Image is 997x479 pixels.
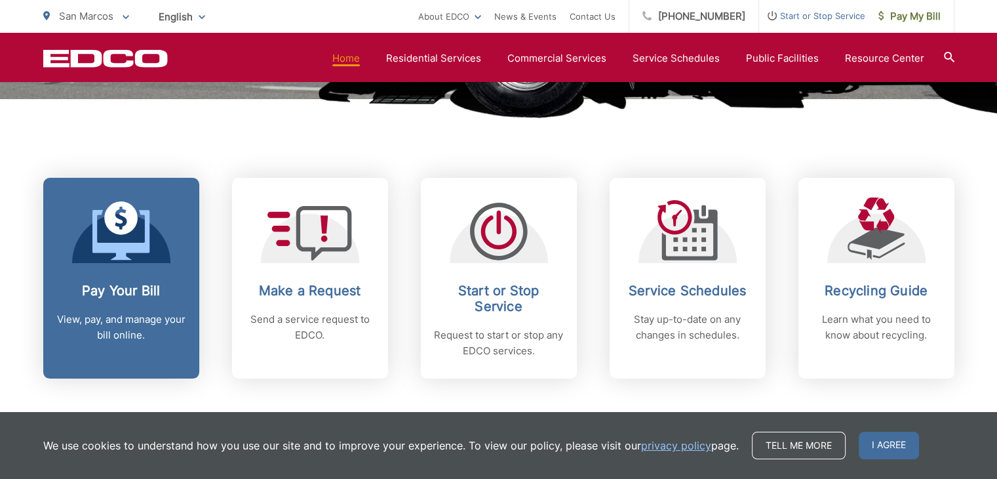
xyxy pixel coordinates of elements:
a: Service Schedules [633,51,720,66]
a: Make a Request Send a service request to EDCO. [232,178,388,379]
a: News & Events [494,9,557,24]
span: English [149,5,215,28]
a: Service Schedules Stay up-to-date on any changes in schedules. [610,178,766,379]
p: We use cookies to understand how you use our site and to improve your experience. To view our pol... [43,438,739,453]
a: Contact Us [570,9,616,24]
a: EDCD logo. Return to the homepage. [43,49,168,68]
p: Send a service request to EDCO. [245,312,375,343]
p: View, pay, and manage your bill online. [56,312,186,343]
a: Commercial Services [507,51,606,66]
h2: Start or Stop Service [434,283,564,314]
a: Home [332,51,360,66]
h2: Pay Your Bill [56,283,186,299]
h2: Service Schedules [623,283,753,299]
span: Pay My Bill [878,9,941,24]
a: Resource Center [845,51,924,66]
a: About EDCO [418,9,481,24]
p: Request to start or stop any EDCO services. [434,327,564,359]
h2: Make a Request [245,283,375,299]
a: Pay Your Bill View, pay, and manage your bill online. [43,178,199,379]
p: Stay up-to-date on any changes in schedules. [623,312,753,343]
a: Public Facilities [746,51,819,66]
a: privacy policy [641,438,711,453]
span: San Marcos [59,10,113,22]
a: Residential Services [386,51,481,66]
